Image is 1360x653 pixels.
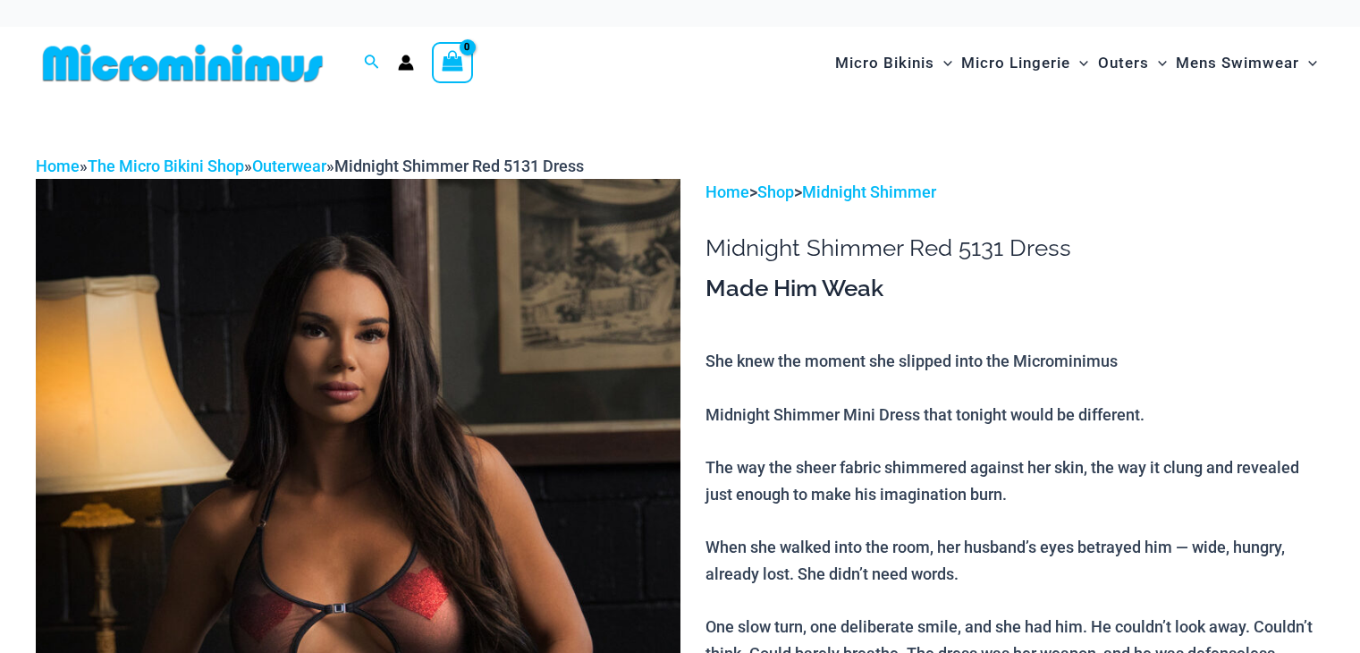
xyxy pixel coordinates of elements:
[1176,40,1299,86] span: Mens Swimwear
[828,33,1324,93] nav: Site Navigation
[36,43,330,83] img: MM SHOP LOGO FLAT
[757,182,794,201] a: Shop
[705,182,749,201] a: Home
[398,55,414,71] a: Account icon link
[835,40,934,86] span: Micro Bikinis
[1171,36,1322,90] a: Mens SwimwearMenu ToggleMenu Toggle
[1299,40,1317,86] span: Menu Toggle
[802,182,936,201] a: Midnight Shimmer
[334,157,584,175] span: Midnight Shimmer Red 5131 Dress
[934,40,952,86] span: Menu Toggle
[705,234,1324,262] h1: Midnight Shimmer Red 5131 Dress
[36,157,584,175] span: » » »
[432,42,473,83] a: View Shopping Cart, empty
[1094,36,1171,90] a: OutersMenu ToggleMenu Toggle
[1070,40,1088,86] span: Menu Toggle
[957,36,1093,90] a: Micro LingerieMenu ToggleMenu Toggle
[252,157,326,175] a: Outerwear
[1098,40,1149,86] span: Outers
[705,179,1324,206] p: > >
[705,274,1324,304] h3: Made Him Weak
[1149,40,1167,86] span: Menu Toggle
[364,52,380,74] a: Search icon link
[831,36,957,90] a: Micro BikinisMenu ToggleMenu Toggle
[88,157,244,175] a: The Micro Bikini Shop
[961,40,1070,86] span: Micro Lingerie
[36,157,80,175] a: Home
